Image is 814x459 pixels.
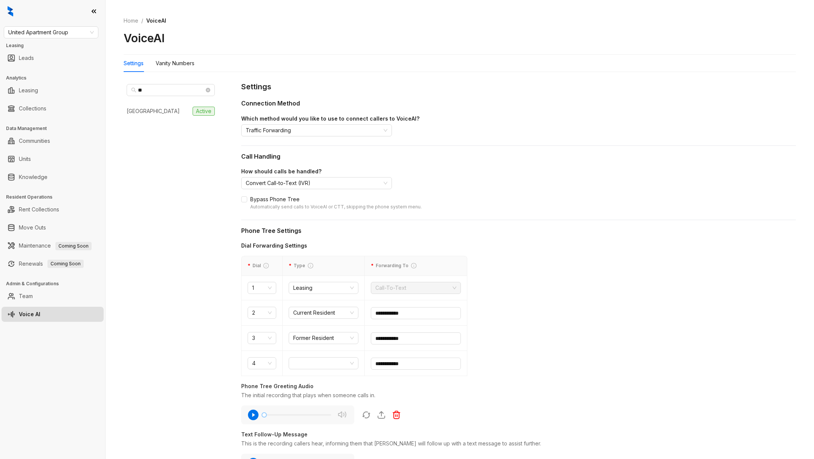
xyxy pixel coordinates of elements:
li: Move Outs [2,220,104,235]
div: Phone Tree Greeting Audio [241,382,796,390]
span: Call-To-Text [375,282,456,294]
li: Leads [2,50,104,66]
a: Team [19,289,33,304]
div: Phone Tree Settings [241,226,796,236]
li: / [141,17,143,25]
div: Settings [241,81,796,93]
a: RenewalsComing Soon [19,256,84,271]
div: [GEOGRAPHIC_DATA] [127,107,180,115]
span: close-circle [206,88,210,92]
span: 3 [252,332,272,344]
div: Call Handling [241,152,796,161]
a: Leads [19,50,34,66]
div: Text Follow-Up Message [241,430,796,439]
span: Convert Call-to-Text (IVR) [246,177,387,189]
a: Leasing [19,83,38,98]
a: Rent Collections [19,202,59,217]
span: 1 [252,282,272,294]
span: Bypass Phone Tree [247,195,425,211]
img: logo [8,6,13,17]
h3: Analytics [6,75,105,81]
span: Former Resident [293,332,354,344]
a: Voice AI [19,307,40,322]
li: Leasing [2,83,104,98]
div: Dial Forwarding Settings [241,242,467,250]
li: Renewals [2,256,104,271]
span: Leasing [293,282,354,294]
li: Collections [2,101,104,116]
li: Rent Collections [2,202,104,217]
span: search [131,87,136,93]
h3: Resident Operations [6,194,105,200]
li: Maintenance [2,238,104,253]
h3: Leasing [6,42,105,49]
div: Dial [248,262,276,269]
span: 4 [252,358,272,369]
span: VoiceAI [146,17,166,24]
li: Communities [2,133,104,148]
div: Automatically send calls to VoiceAI or CTT, skipping the phone system menu. [250,203,422,211]
h3: Data Management [6,125,105,132]
div: Forwarding To [371,262,461,269]
div: Type [289,262,358,269]
span: 2 [252,307,272,318]
div: Vanity Numbers [156,59,194,67]
a: Home [122,17,140,25]
li: Knowledge [2,170,104,185]
span: United Apartment Group [8,27,94,38]
a: Collections [19,101,46,116]
li: Team [2,289,104,304]
div: Settings [124,59,144,67]
div: Connection Method [241,99,796,108]
div: The initial recording that plays when someone calls in. [241,391,796,399]
a: Units [19,151,31,167]
a: Move Outs [19,220,46,235]
li: Units [2,151,104,167]
a: Knowledge [19,170,47,185]
span: Coming Soon [47,260,84,268]
span: Current Resident [293,307,354,318]
span: Coming Soon [55,242,92,250]
div: This is the recording callers hear, informing them that [PERSON_NAME] will follow up with a text ... [241,439,796,448]
div: Which method would you like to use to connect callers to VoiceAI? [241,115,796,123]
span: Traffic Forwarding [246,125,387,136]
li: Voice AI [2,307,104,322]
h2: VoiceAI [124,31,165,45]
div: How should calls be handled? [241,167,796,176]
a: Communities [19,133,50,148]
h3: Admin & Configurations [6,280,105,287]
span: Active [193,107,215,116]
